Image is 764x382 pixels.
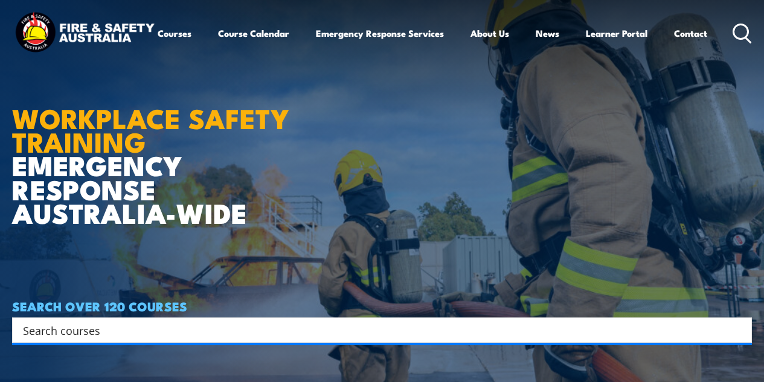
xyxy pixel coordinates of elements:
[23,321,725,339] input: Search input
[158,19,191,48] a: Courses
[674,19,707,48] a: Contact
[25,322,728,339] form: Search form
[731,322,748,339] button: Search magnifier button
[218,19,289,48] a: Course Calendar
[12,299,752,313] h4: SEARCH OVER 120 COURSES
[12,97,289,162] strong: WORKPLACE SAFETY TRAINING
[586,19,647,48] a: Learner Portal
[316,19,444,48] a: Emergency Response Services
[536,19,559,48] a: News
[12,75,307,224] h1: EMERGENCY RESPONSE AUSTRALIA-WIDE
[470,19,509,48] a: About Us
